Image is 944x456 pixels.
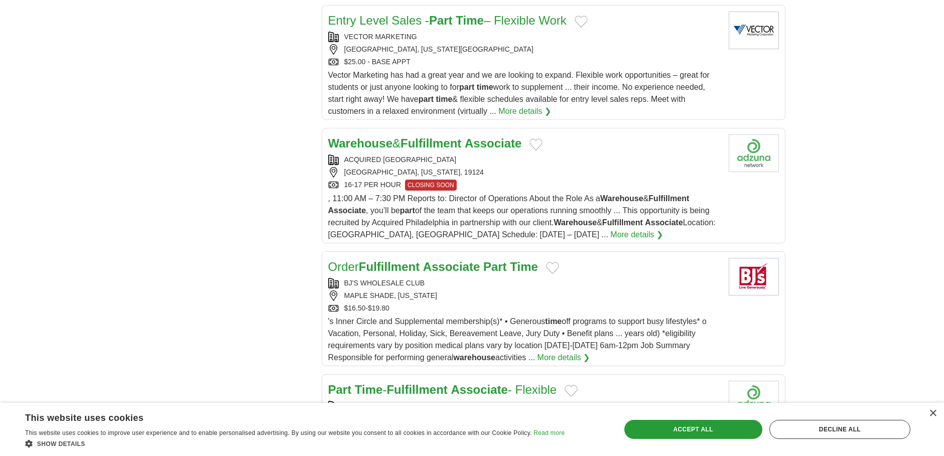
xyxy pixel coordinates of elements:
strong: part [459,83,474,91]
strong: Fulfillment [359,260,420,273]
span: 's Inner Circle and Supplemental membership(s)* • Generous off programs to support busy lifestyle... [328,317,707,362]
strong: Warehouse [328,136,392,150]
strong: Time [355,383,383,396]
a: VECTOR MARKETING [344,33,417,41]
strong: Time [510,260,538,273]
strong: Associate [328,206,366,215]
a: Warehouse&Fulfillment Associate [328,136,522,150]
strong: time [436,95,452,103]
button: Add to favorite jobs [529,138,543,150]
strong: Associate [465,136,521,150]
button: Add to favorite jobs [575,16,588,28]
div: $16.50-$19.80 [328,303,721,314]
strong: Associate [645,218,683,227]
iframe: Sign in with Google Dialog [738,10,934,146]
div: 16-17 PER HOUR [328,180,721,191]
div: [PERSON_NAME] HOME CENTERS [328,401,721,411]
a: More details ❯ [498,105,551,117]
strong: Part [429,14,453,27]
strong: Warehouse [554,218,597,227]
a: More details ❯ [537,352,590,364]
div: $25.00 - BASE APPT [328,57,721,67]
strong: Fulfillment [602,218,643,227]
strong: warehouse [453,353,495,362]
div: Close [929,410,936,417]
strong: Time [456,14,484,27]
button: Add to favorite jobs [546,262,559,274]
span: CLOSING SOON [405,180,457,191]
strong: Part [483,260,507,273]
strong: Part [328,383,352,396]
div: [GEOGRAPHIC_DATA], [US_STATE][GEOGRAPHIC_DATA] [328,44,721,55]
div: [GEOGRAPHIC_DATA], [US_STATE], 19124 [328,167,721,178]
a: Entry Level Sales -Part Time– Flexible Work [328,14,567,27]
strong: Fulfillment [400,136,461,150]
strong: part [400,206,415,215]
a: Part Time-Fulfillment Associate- Flexible [328,383,557,396]
div: ACQUIRED [GEOGRAPHIC_DATA] [328,155,721,165]
strong: Fulfillment [386,383,447,396]
a: OrderFulfillment Associate Part Time [328,260,538,273]
strong: time [477,83,493,91]
span: This website uses cookies to improve user experience and to enable personalised advertising. By u... [25,429,532,436]
img: BJ's Wholesale Club, Inc. logo [729,258,779,295]
div: Accept all [624,420,762,439]
img: Company logo [729,134,779,172]
strong: Associate [423,260,480,273]
span: Show details [37,440,85,447]
img: Company logo [729,381,779,418]
button: Add to favorite jobs [565,385,578,397]
strong: Warehouse [600,194,643,203]
a: BJ'S WHOLESALE CLUB [344,279,425,287]
div: Show details [25,438,565,448]
div: Decline all [769,420,910,439]
a: Read more, opens a new window [533,429,565,436]
a: More details ❯ [610,229,663,241]
strong: part [419,95,434,103]
strong: Associate [451,383,507,396]
span: Vector Marketing has had a great year and we are looking to expand. Flexible work opportunities –... [328,71,710,115]
span: , 11:00 AM – 7:30 PM Reports to: Director of Operations About the Role As a & , you’ll be of the ... [328,194,716,239]
strong: Fulfillment [648,194,689,203]
strong: time [545,317,562,326]
div: This website uses cookies [25,409,540,424]
img: Vector Marketing logo [729,12,779,49]
div: MAPLE SHADE, [US_STATE] [328,290,721,301]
